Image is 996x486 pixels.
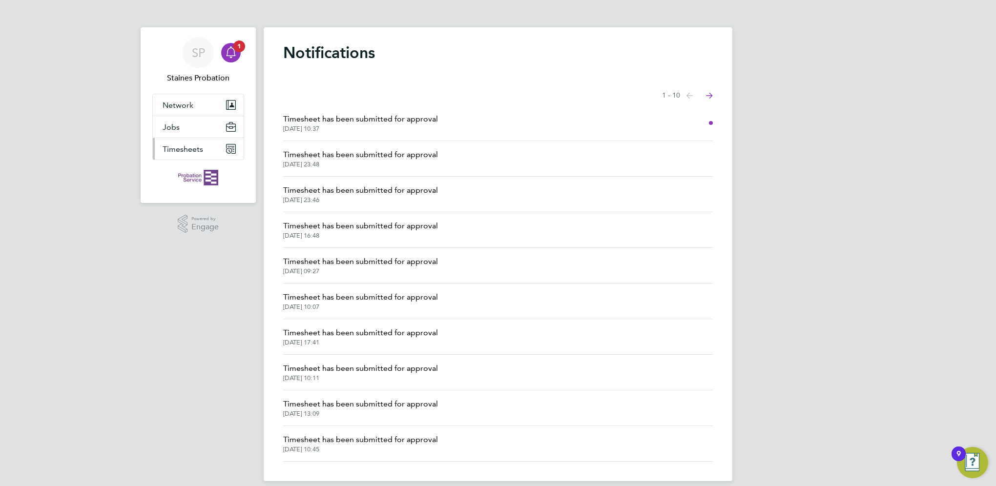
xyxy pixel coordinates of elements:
[662,91,680,101] span: 1 - 10
[283,363,438,374] span: Timesheet has been submitted for approval
[163,144,203,154] span: Timesheets
[233,40,245,52] span: 1
[283,291,438,303] span: Timesheet has been submitted for approval
[283,256,438,275] a: Timesheet has been submitted for approval[DATE] 09:27
[283,232,438,240] span: [DATE] 16:48
[283,363,438,382] a: Timesheet has been submitted for approval[DATE] 10:11
[221,37,241,68] a: 1
[191,215,219,223] span: Powered by
[152,170,244,185] a: Go to home page
[283,398,438,418] a: Timesheet has been submitted for approval[DATE] 13:09
[283,374,438,382] span: [DATE] 10:11
[163,122,180,132] span: Jobs
[153,138,244,160] button: Timesheets
[956,454,961,466] div: 9
[153,94,244,116] button: Network
[283,267,438,275] span: [DATE] 09:27
[662,86,713,105] nav: Select page of notifications list
[192,46,205,59] span: SP
[283,434,438,453] a: Timesheet has been submitted for approval[DATE] 10:45
[283,291,438,311] a: Timesheet has been submitted for approval[DATE] 10:07
[283,434,438,445] span: Timesheet has been submitted for approval
[283,303,438,311] span: [DATE] 10:07
[283,184,438,196] span: Timesheet has been submitted for approval
[152,72,244,84] span: Staines Probation
[153,116,244,138] button: Jobs
[141,27,256,203] nav: Main navigation
[178,215,219,233] a: Powered byEngage
[283,125,438,133] span: [DATE] 10:37
[152,37,244,84] a: SPStaines Probation
[283,410,438,418] span: [DATE] 13:09
[283,149,438,168] a: Timesheet has been submitted for approval[DATE] 23:48
[283,161,438,168] span: [DATE] 23:48
[283,327,438,339] span: Timesheet has been submitted for approval
[283,256,438,267] span: Timesheet has been submitted for approval
[283,196,438,204] span: [DATE] 23:46
[283,220,438,232] span: Timesheet has been submitted for approval
[283,113,438,133] a: Timesheet has been submitted for approval[DATE] 10:37
[957,447,988,478] button: Open Resource Center, 9 new notifications
[283,184,438,204] a: Timesheet has been submitted for approval[DATE] 23:46
[283,43,713,62] h1: Notifications
[283,220,438,240] a: Timesheet has been submitted for approval[DATE] 16:48
[191,223,219,231] span: Engage
[283,327,438,346] a: Timesheet has been submitted for approval[DATE] 17:41
[283,339,438,346] span: [DATE] 17:41
[283,149,438,161] span: Timesheet has been submitted for approval
[283,398,438,410] span: Timesheet has been submitted for approval
[283,445,438,453] span: [DATE] 10:45
[283,113,438,125] span: Timesheet has been submitted for approval
[163,101,193,110] span: Network
[178,170,218,185] img: probationservice-logo-retina.png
